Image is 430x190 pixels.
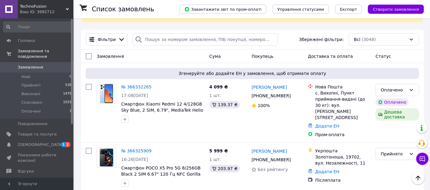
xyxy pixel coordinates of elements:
span: TechnoFusion [20,4,66,9]
span: Покупець [252,54,273,59]
div: с. Вихопні, Пункт приймання-видачі (до 30 кг): вул. [PERSON_NAME][STREET_ADDRESS] [315,90,371,121]
span: Скасовані [21,100,42,105]
span: Головна [18,38,35,43]
span: Оплачені [21,109,41,114]
button: Створити замовлення [368,5,424,14]
a: Додати ЕН [315,169,339,174]
a: [PERSON_NAME] [252,148,287,154]
span: Фільтри [98,36,116,43]
span: 1 [69,109,72,114]
button: Чат з покупцем [416,153,428,165]
span: Товари та послуги [18,132,57,137]
span: Замовлення [97,54,124,59]
a: Смартфон POCO X5 Pro 5G 8/256GB Black 2 SIM 6.67" 120 Гц NFC Gorilla Glass 5 Snapdragon 778G 108 ... [121,166,200,189]
span: Завантажити звіт по пром-оплаті [184,6,261,12]
button: Наверх [412,172,424,184]
span: Показники роботи компанії [18,152,57,163]
span: 1031 [63,100,72,105]
button: Управління статусами [272,5,329,14]
div: Прийнято [381,151,406,157]
span: Cума [209,54,221,59]
div: Укрпошта [315,148,371,154]
span: [DEMOGRAPHIC_DATA] [18,142,63,147]
span: 2 [65,142,70,147]
div: Дешева доставка [376,108,419,121]
span: 16:26[DATE] [121,157,148,162]
a: № 366332265 [121,84,151,89]
a: Додати ЕН [315,124,339,129]
span: Доставка та оплата [308,54,353,59]
span: Замовлення [18,65,43,70]
input: Пошук за номером замовлення, ПІБ покупця, номером телефону, Email, номером накладної [133,33,278,46]
span: Без рейтингу [258,167,288,172]
span: 1 шт. [209,157,221,162]
div: Ваш ID: 3992712 [20,9,73,15]
a: Фото товару [97,148,116,167]
span: Статус [376,54,391,59]
span: Повідомлення [18,121,47,127]
span: Прийняті [21,83,40,88]
button: Завантажити звіт по пром-оплаті [179,5,266,14]
span: (3048) [362,37,376,42]
a: Створити замовлення [362,6,424,11]
span: 1478 [63,91,72,97]
span: Згенеруйте або додайте ЕН у замовлення, щоб отримати оплату [88,70,417,76]
span: 1 шт. [209,93,221,98]
span: 100% [258,103,270,108]
span: Замовлення та повідомлення [18,48,73,59]
span: 0 [69,74,72,80]
span: Збережені фільтри: [299,36,344,43]
input: Пошук [3,21,72,32]
div: 203.97 ₴ [209,165,240,172]
span: 4 099 ₴ [209,84,228,89]
div: Оплачено [381,87,406,93]
h1: Список замовлень [92,6,154,13]
div: Золотоноша, 19702, вул. Незалежності, 11 [315,154,371,166]
span: Управління статусами [277,7,324,12]
span: Всі [354,36,360,43]
a: № 366325909 [121,148,151,153]
div: Оплачено [376,99,409,106]
a: [PERSON_NAME] [252,84,287,90]
button: Експорт [335,5,362,14]
a: Фото товару [97,84,116,103]
div: Нова Пошта [315,84,371,90]
span: 17:08[DATE] [121,93,148,98]
span: Виконані [21,91,40,97]
span: Відгуки [18,169,34,174]
img: Фото товару [97,149,116,166]
span: Нові [21,74,30,80]
img: Фото товару [98,84,115,103]
span: 538 [65,83,72,88]
div: [PHONE_NUMBER] [250,91,292,100]
span: 1 [61,142,66,147]
a: Смартфон Xiaomi Redmi 12 4/128GB Sky Blue, 2 SIM, 6.79", MediaTek Helio G88, 50 Мп, NFC, 5000 мА·ч [121,102,203,119]
div: Післяплата [315,177,371,183]
div: 139.37 ₴ [209,101,240,108]
div: [PHONE_NUMBER] [250,155,292,164]
span: Створити замовлення [373,7,419,12]
span: Експорт [340,7,357,12]
span: 5 999 ₴ [209,148,228,153]
div: Пром-оплата [315,132,371,138]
